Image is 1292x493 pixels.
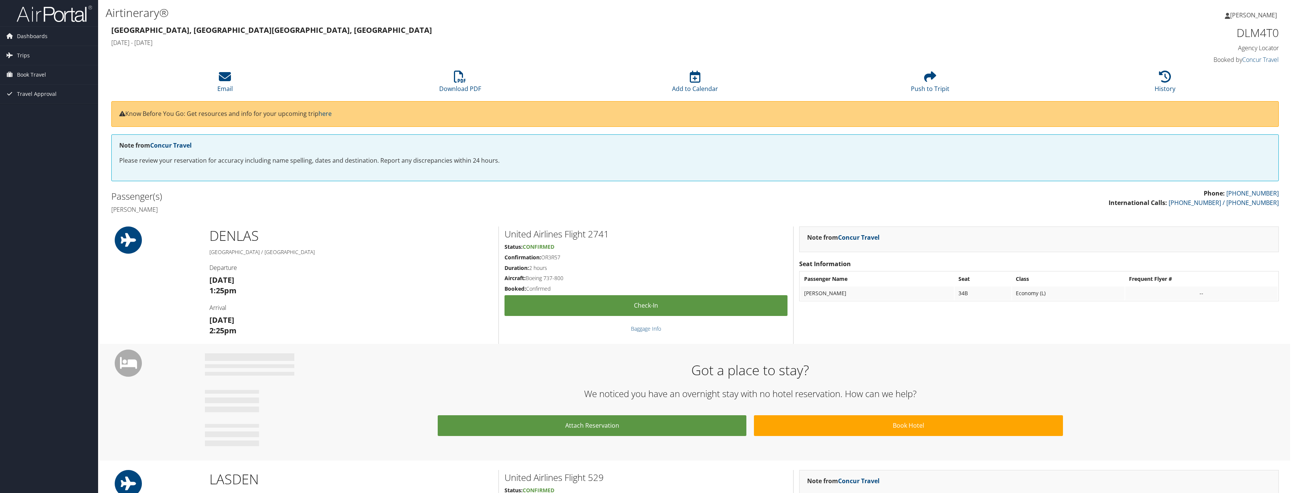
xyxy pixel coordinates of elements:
[209,470,493,489] h1: LAS DEN
[209,248,493,256] h5: [GEOGRAPHIC_DATA] / [GEOGRAPHIC_DATA]
[799,260,851,268] strong: Seat Information
[111,190,689,203] h2: Passenger(s)
[17,65,46,84] span: Book Travel
[106,5,892,21] h1: Airtinerary®
[504,471,788,484] h2: United Airlines Flight 529
[504,264,529,271] strong: Duration:
[211,387,1290,400] h2: We noticed you have an overnight stay with no hotel reservation. How can we help?
[672,75,718,93] a: Add to Calendar
[150,141,192,149] a: Concur Travel
[209,275,234,285] strong: [DATE]
[209,285,237,296] strong: 1:25pm
[111,205,689,214] h4: [PERSON_NAME]
[1129,290,1274,297] div: --
[504,285,788,293] h5: Confirmed
[209,325,237,336] strong: 2:25pm
[911,75,949,93] a: Push to Tripit
[1109,199,1167,207] strong: International Calls:
[1230,11,1277,19] span: [PERSON_NAME]
[504,274,526,282] strong: Aircraft:
[119,109,1271,119] p: Know Before You Go: Get resources and info for your upcoming trip
[800,272,954,286] th: Passenger Name
[504,295,788,316] a: Check-in
[504,285,526,292] strong: Booked:
[209,304,493,312] h4: Arrival
[504,228,788,240] h2: United Airlines Flight 2741
[800,287,954,300] td: [PERSON_NAME]
[1242,55,1279,64] a: Concur Travel
[995,25,1279,41] h1: DLM4T0
[209,263,493,272] h4: Departure
[119,156,1271,166] p: Please review your reservation for accuracy including name spelling, dates and destination. Repor...
[955,287,1012,300] td: 34B
[1204,189,1225,197] strong: Phone:
[111,39,984,47] h4: [DATE] - [DATE]
[504,254,788,261] h5: OR3R57
[438,415,746,436] a: Attach Reservation
[504,264,788,272] h5: 2 hours
[838,477,880,485] a: Concur Travel
[318,109,332,118] a: here
[1169,199,1279,207] a: [PHONE_NUMBER] / [PHONE_NUMBER]
[995,44,1279,52] h4: Agency Locator
[1125,272,1278,286] th: Frequent Flyer #
[995,55,1279,64] h4: Booked by
[523,243,554,250] span: Confirmed
[1012,287,1124,300] td: Economy (L)
[807,477,880,485] strong: Note from
[838,233,880,242] a: Concur Travel
[1225,4,1284,26] a: [PERSON_NAME]
[209,226,493,245] h1: DEN LAS
[17,85,57,103] span: Travel Approval
[17,46,30,65] span: Trips
[1012,272,1124,286] th: Class
[209,315,234,325] strong: [DATE]
[754,415,1063,436] a: Book Hotel
[17,27,48,46] span: Dashboards
[504,274,788,282] h5: Boeing 737-800
[807,233,880,242] strong: Note from
[1155,75,1175,93] a: History
[119,141,192,149] strong: Note from
[217,75,233,93] a: Email
[955,272,1012,286] th: Seat
[631,325,661,332] a: Baggage Info
[504,243,523,250] strong: Status:
[1226,189,1279,197] a: [PHONE_NUMBER]
[211,361,1290,380] h1: Got a place to stay?
[439,75,481,93] a: Download PDF
[17,5,92,23] img: airportal-logo.png
[111,25,432,35] strong: [GEOGRAPHIC_DATA], [GEOGRAPHIC_DATA] [GEOGRAPHIC_DATA], [GEOGRAPHIC_DATA]
[504,254,541,261] strong: Confirmation:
